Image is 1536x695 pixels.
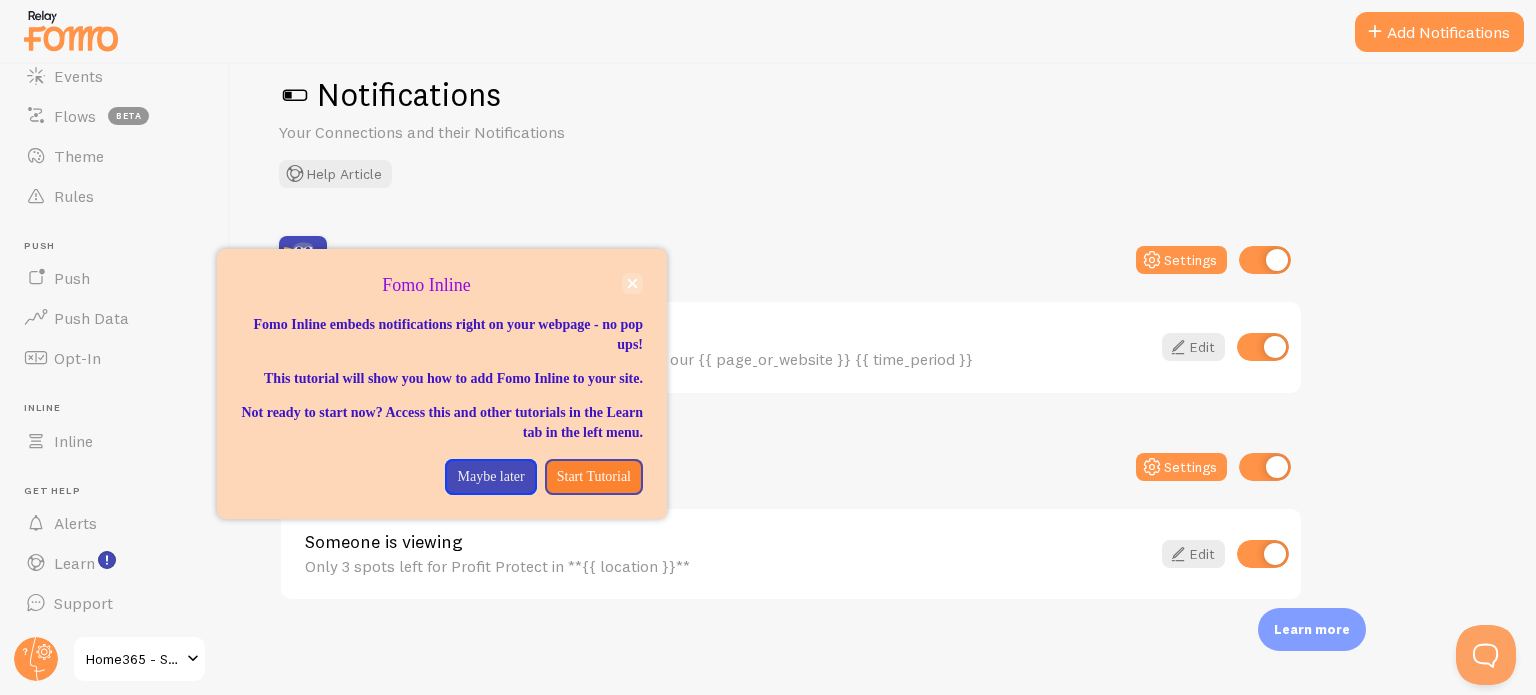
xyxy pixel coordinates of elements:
span: Rules [54,186,94,206]
span: Inline [24,402,218,415]
div: Learn more [1258,608,1366,651]
span: Inline [54,431,93,451]
div: Only 3 spots left for Profit Protect in **{{ location }}** [305,557,1150,575]
a: Edit [1162,333,1225,361]
a: Opt-In [12,338,218,378]
p: Learn more [1274,620,1350,639]
span: Theme [54,146,104,166]
svg: <p>Watch New Feature Tutorials!</p> [98,551,116,569]
img: fomo-relay-logo-orange.svg [21,5,121,56]
button: Start Tutorial [545,459,643,495]
p: Fomo Inline [241,273,643,299]
a: Events [12,56,218,96]
span: Support [54,593,113,613]
a: Support [12,583,218,623]
span: Alerts [54,513,97,533]
h1: Notifications [279,74,1488,115]
button: Help Article [279,160,392,188]
p: Not ready to start now? Access this and other tutorials in the Learn tab in the left menu. [241,403,643,443]
span: Push [54,268,90,288]
p: This tutorial will show you how to add Fomo Inline to your site. [241,369,643,389]
a: Push [12,258,218,298]
h2: Active Visitors [339,245,495,276]
a: Push Data [12,298,218,338]
a: Rules [12,176,218,216]
button: Settings [1136,453,1227,481]
span: Push Data [54,308,129,328]
span: Learn [54,553,95,573]
button: close, [622,273,643,294]
span: Flows [54,106,96,126]
button: Maybe later [445,459,536,495]
span: Push [24,240,218,253]
a: Edit [1162,540,1225,568]
p: Your Connections and their Notifications [279,121,759,144]
a: Theme [12,136,218,176]
a: Flows beta [12,96,218,136]
span: Events [54,66,103,86]
a: Home365 - STG [72,635,207,683]
span: Opt-In [54,348,101,368]
a: Someone is viewing [305,533,1150,551]
a: Learn [12,543,218,583]
p: Fomo Inline embeds notifications right on your webpage - no pop ups! [241,315,643,355]
span: Get Help [24,485,218,498]
a: Active visitors [305,326,1150,344]
a: Inline [12,421,218,461]
div: Fomo Inline [217,249,667,519]
div: **{{ visitor_count }} users** are currently active on our {{ page_or_website }} {{ time_period }} [305,350,1150,368]
span: beta [108,107,149,125]
button: Settings [1136,246,1227,274]
a: Alerts [12,503,218,543]
img: Active Visitors [279,236,327,284]
p: Start Tutorial [557,467,631,487]
iframe: Help Scout Beacon - Open [1456,625,1516,685]
p: Maybe later [457,467,524,487]
span: Home365 - STG [86,647,181,671]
